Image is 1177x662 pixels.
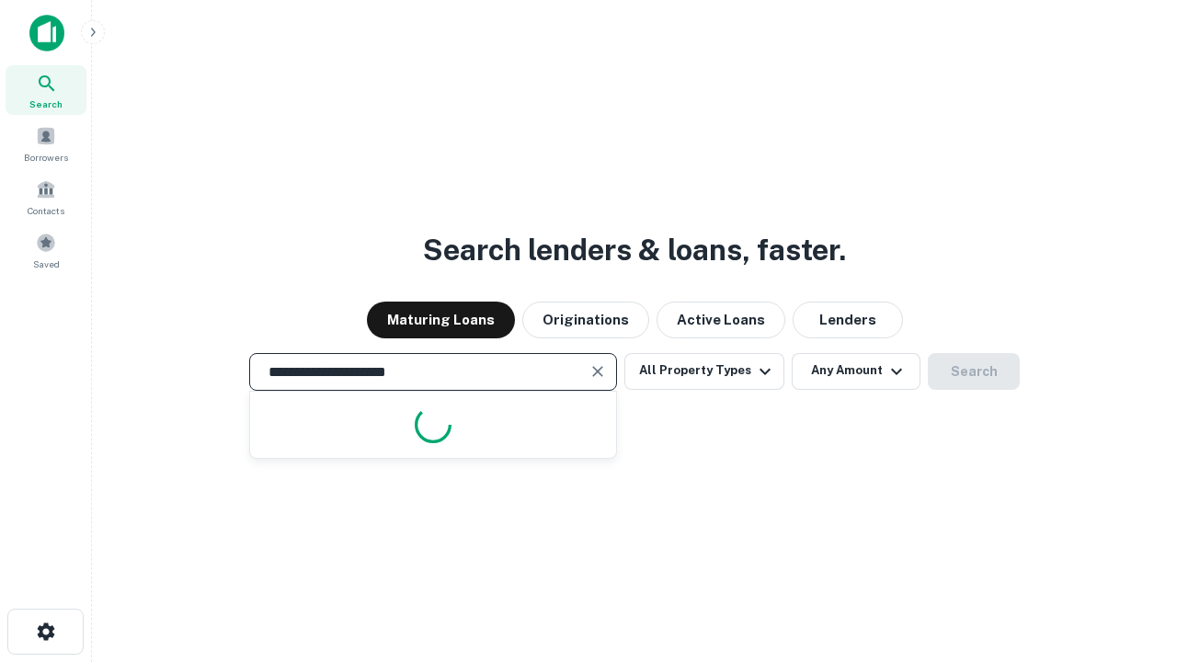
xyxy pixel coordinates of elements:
[28,203,64,218] span: Contacts
[657,302,785,338] button: Active Loans
[29,97,63,111] span: Search
[1085,515,1177,603] iframe: Chat Widget
[522,302,649,338] button: Originations
[423,228,846,272] h3: Search lenders & loans, faster.
[367,302,515,338] button: Maturing Loans
[624,353,784,390] button: All Property Types
[6,65,86,115] a: Search
[585,359,611,384] button: Clear
[6,225,86,275] a: Saved
[33,257,60,271] span: Saved
[792,353,920,390] button: Any Amount
[24,150,68,165] span: Borrowers
[6,172,86,222] a: Contacts
[793,302,903,338] button: Lenders
[29,15,64,51] img: capitalize-icon.png
[6,119,86,168] a: Borrowers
